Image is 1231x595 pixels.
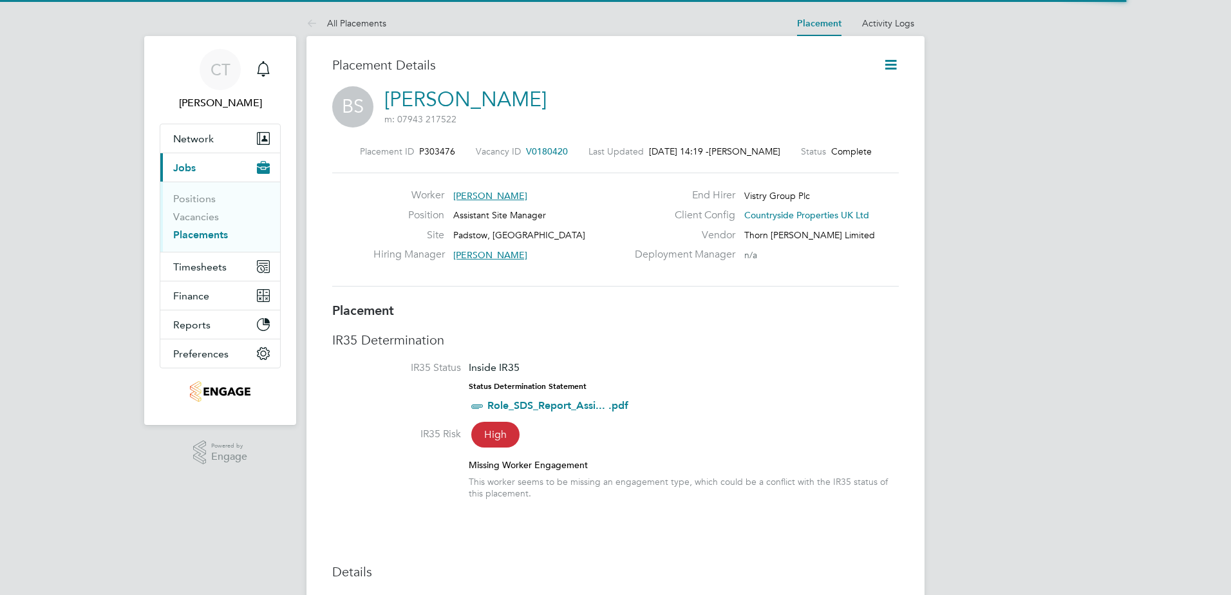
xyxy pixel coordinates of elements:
span: Engage [211,451,247,462]
span: CT [211,61,230,78]
span: High [471,422,520,448]
label: Position [373,209,444,222]
span: Finance [173,290,209,302]
button: Timesheets [160,252,280,281]
div: Missing Worker Engagement [469,459,899,471]
a: CT[PERSON_NAME] [160,49,281,111]
span: Network [173,133,214,145]
a: All Placements [306,17,386,29]
button: Preferences [160,339,280,368]
button: Network [160,124,280,153]
label: Vacancy ID [476,146,521,157]
span: Chloe Taquin [160,95,281,111]
button: Jobs [160,153,280,182]
strong: Status Determination Statement [469,382,587,391]
span: n/a [744,249,757,261]
label: Last Updated [588,146,644,157]
span: m: 07943 217522 [384,113,456,125]
a: Placements [173,229,228,241]
a: Powered byEngage [193,440,248,465]
a: Go to home page [160,381,281,402]
span: V0180420 [526,146,568,157]
span: Countryside Properties UK Ltd [744,209,869,221]
span: Inside IR35 [469,361,520,373]
img: thornbaker-logo-retina.png [190,381,250,402]
span: Powered by [211,440,247,451]
label: Worker [373,189,444,202]
a: Vacancies [173,211,219,223]
label: IR35 Status [332,361,461,375]
label: Placement ID [360,146,414,157]
h3: IR35 Determination [332,332,899,348]
label: IR35 Risk [332,428,461,441]
label: Client Config [627,209,735,222]
a: [PERSON_NAME] [384,87,547,112]
span: Jobs [173,162,196,174]
label: Status [801,146,826,157]
label: Site [373,229,444,242]
label: Hiring Manager [373,248,444,261]
a: Positions [173,193,216,205]
span: Assistant Site Manager [453,209,546,221]
span: P303476 [419,146,455,157]
span: [PERSON_NAME] [453,249,527,261]
button: Finance [160,281,280,310]
b: Placement [332,303,394,318]
label: End Hirer [627,189,735,202]
span: Vistry Group Plc [744,190,810,202]
h3: Details [332,563,899,580]
span: BS [332,86,373,127]
label: Deployment Manager [627,248,735,261]
span: Preferences [173,348,229,360]
span: Reports [173,319,211,331]
button: Reports [160,310,280,339]
div: Jobs [160,182,280,252]
div: This worker seems to be missing an engagement type, which could be a conflict with the IR35 statu... [469,476,899,499]
a: Activity Logs [862,17,914,29]
span: [PERSON_NAME] [709,146,780,157]
span: Thorn [PERSON_NAME] Limited [744,229,875,241]
span: [DATE] 14:19 - [649,146,709,157]
span: Timesheets [173,261,227,273]
nav: Main navigation [144,36,296,425]
label: Vendor [627,229,735,242]
span: Padstow, [GEOGRAPHIC_DATA] [453,229,585,241]
a: Role_SDS_Report_Assi... .pdf [487,399,628,411]
span: [PERSON_NAME] [453,190,527,202]
a: Placement [797,18,841,29]
h3: Placement Details [332,57,863,73]
span: Complete [831,146,872,157]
